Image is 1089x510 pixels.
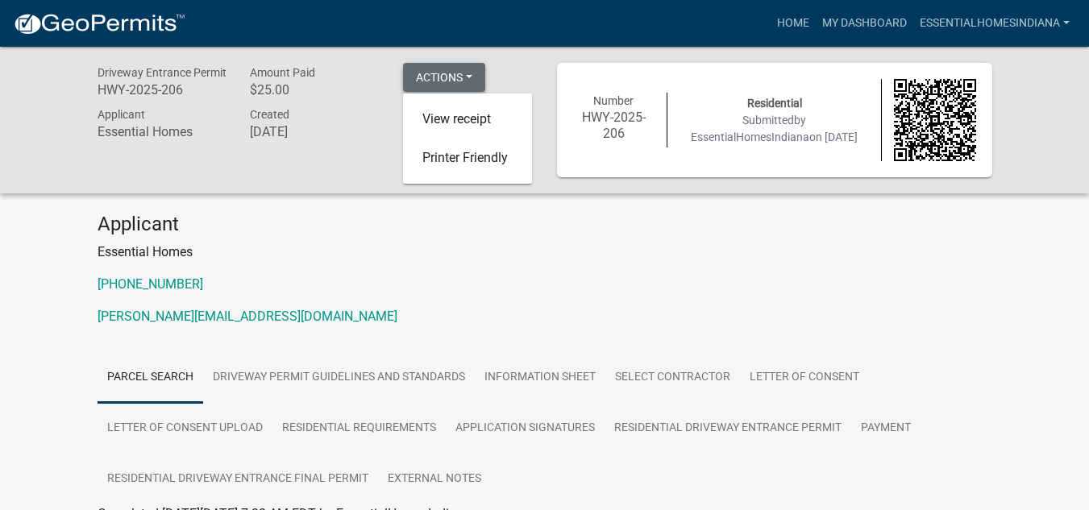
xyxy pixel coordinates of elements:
[98,276,203,292] a: [PHONE_NUMBER]
[98,213,992,236] h4: Applicant
[605,352,740,404] a: Select contractor
[605,403,851,454] a: Residential Driveway Entrance Permit
[691,114,809,143] span: by EssentialHomesIndiana
[98,66,227,79] span: Driveway Entrance Permit
[747,97,802,110] span: Residential
[403,100,532,139] a: View receipt
[250,66,315,79] span: Amount Paid
[250,108,289,121] span: Created
[203,352,475,404] a: Driveway Permit Guidelines and Standards
[98,124,227,139] h6: Essential Homes
[403,63,485,92] button: Actions
[98,454,378,505] a: Residential Driveway Entrance Final Permit
[250,124,379,139] h6: [DATE]
[272,403,446,454] a: Residential Requirements
[894,79,976,161] img: QR code
[771,8,816,39] a: Home
[691,114,858,143] span: Submitted on [DATE]
[403,139,532,177] a: Printer Friendly
[446,403,605,454] a: Application Signatures
[98,82,227,97] h6: HWY-2025-206
[98,243,992,262] p: Essential Homes
[740,352,869,404] a: Letter Of Consent
[98,108,145,121] span: Applicant
[573,110,655,140] h6: HWY-2025-206
[98,352,203,404] a: Parcel search
[475,352,605,404] a: Information Sheet
[913,8,1076,39] a: EssentialHomesIndiana
[378,454,491,505] a: External Notes
[98,403,272,454] a: Letter of Consent Upload
[593,94,634,107] span: Number
[403,93,532,184] div: Actions
[250,82,379,97] h6: $25.00
[816,8,913,39] a: My Dashboard
[98,309,397,324] a: [PERSON_NAME][EMAIL_ADDRESS][DOMAIN_NAME]
[851,403,921,454] a: Payment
